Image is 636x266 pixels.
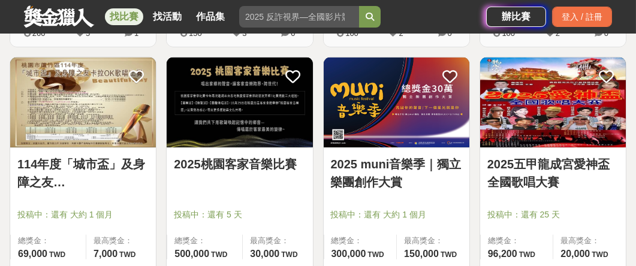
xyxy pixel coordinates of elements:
span: TWD [281,250,297,259]
span: 0 [448,29,452,38]
input: 2025 反詐視界—全國影片競賽 [239,6,359,28]
span: 2 [399,29,403,38]
span: TWD [592,250,608,259]
span: 150 [189,29,202,38]
img: Cover Image [167,58,312,147]
span: 30,000 [250,249,279,259]
span: 100 [345,29,358,38]
span: 260 [32,29,46,38]
span: 1 [134,29,138,38]
span: 500,000 [174,249,209,259]
span: 投稿中：還有 25 天 [487,208,619,221]
a: 找活動 [148,8,186,25]
span: 投稿中：還有 大約 1 個月 [331,208,462,221]
img: Cover Image [480,58,626,147]
span: 96,200 [488,249,517,259]
span: 總獎金： [18,235,79,247]
span: 總獎金： [488,235,546,247]
span: 7,000 [94,249,117,259]
a: 找比賽 [105,8,143,25]
span: 150,000 [404,249,439,259]
span: 0 [604,29,608,38]
span: 最高獎金： [250,235,305,247]
div: 登入 / 註冊 [552,7,612,27]
span: 100 [502,29,515,38]
a: 114年度「城市盃」及身障之友[PERSON_NAME]OK歌唱比賽 [17,155,149,191]
span: 0 [291,29,295,38]
span: 總獎金： [174,235,235,247]
a: 2025五甲龍成宮愛神盃全國歌唱大賽 [487,155,619,191]
span: TWD [211,250,227,259]
span: 3 [242,29,246,38]
span: 總獎金： [331,235,390,247]
a: 作品集 [191,8,230,25]
span: 最高獎金： [94,235,149,247]
span: TWD [49,250,65,259]
span: TWD [519,250,535,259]
span: 2 [556,29,560,38]
span: 投稿中：還有 5 天 [174,208,305,221]
span: 69,000 [18,249,47,259]
span: 最高獎金： [560,235,619,247]
a: 2025 muni音樂季｜獨立樂團創作大賞 [331,155,462,191]
a: 2025桃園客家音樂比賽 [174,155,305,173]
span: 300,000 [331,249,366,259]
a: 辦比賽 [486,7,546,27]
span: TWD [119,250,135,259]
span: TWD [367,250,384,259]
img: Cover Image [324,58,469,147]
span: 投稿中：還有 大約 1 個月 [17,208,149,221]
span: TWD [441,250,457,259]
span: 5 [86,29,90,38]
img: Cover Image [10,58,156,147]
span: 最高獎金： [404,235,462,247]
span: 20,000 [560,249,590,259]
